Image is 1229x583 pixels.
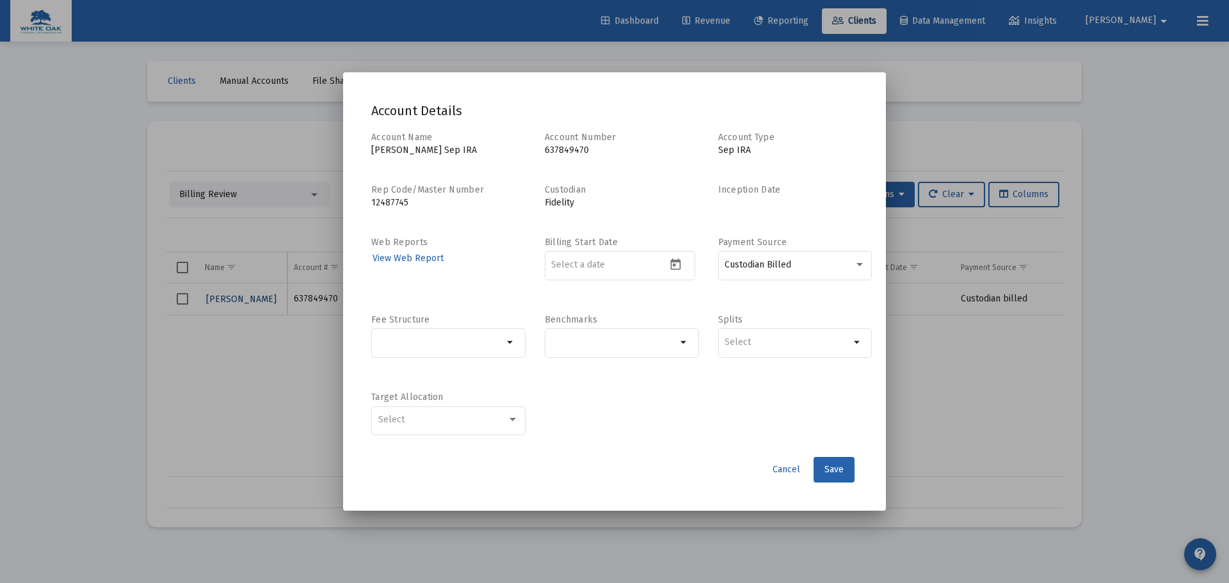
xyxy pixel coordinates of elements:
[850,335,865,350] mat-icon: arrow_drop_down
[371,249,445,268] a: View Web Report
[718,184,781,195] label: Inception Date
[666,255,685,273] button: Open calendar
[371,314,430,325] label: Fee Structure
[545,184,586,195] label: Custodian
[551,335,677,350] mat-chip-list: Selection
[725,335,850,350] mat-chip-list: Selection
[545,144,699,157] p: 637849470
[773,464,800,475] span: Cancel
[677,335,692,350] mat-icon: arrow_drop_down
[378,414,405,425] span: Select
[371,237,428,248] label: Web Reports
[551,260,666,270] input: Select a date
[718,132,775,143] label: Account Type
[762,457,810,483] button: Cancel
[503,335,518,350] mat-icon: arrow_drop_down
[545,132,616,143] label: Account Number
[718,314,743,325] label: Splits
[725,259,791,270] span: Custodian Billed
[371,144,526,157] p: [PERSON_NAME] Sep IRA
[545,314,598,325] label: Benchmarks
[371,196,526,209] p: 12487745
[718,144,872,157] p: Sep IRA
[371,392,444,403] label: Target Allocation
[371,100,858,121] h2: Account Details
[824,464,844,475] span: Save
[814,457,855,483] button: Save
[725,337,850,347] input: Select
[373,253,444,264] span: View Web Report
[545,237,618,248] label: Billing Start Date
[545,196,699,209] p: Fidelity
[371,132,432,143] label: Account Name
[378,335,504,350] mat-chip-list: Selection
[371,184,484,195] label: Rep Code/Master Number
[718,237,787,248] label: Payment Source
